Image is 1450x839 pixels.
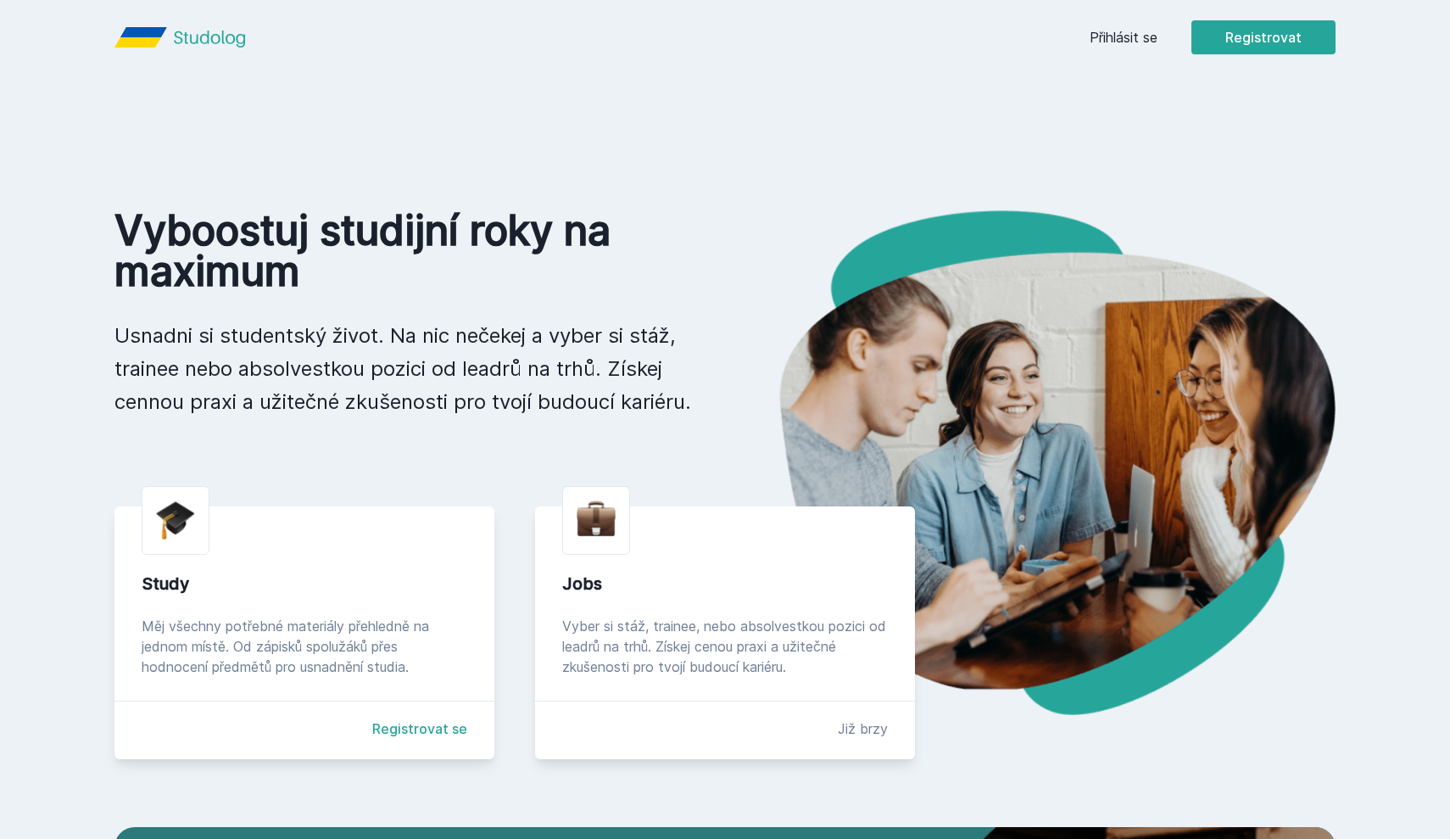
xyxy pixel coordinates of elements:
img: hero.png [725,210,1336,715]
button: Registrovat [1191,20,1336,54]
div: Jobs [562,572,888,596]
div: Již brzy [838,719,888,739]
img: briefcase.png [577,497,616,540]
p: Usnadni si studentský život. Na nic nečekej a vyber si stáž, trainee nebo absolvestkou pozici od ... [114,319,698,418]
div: Měj všechny potřebné materiály přehledně na jednom místě. Od zápisků spolužáků přes hodnocení pře... [142,616,467,677]
img: graduation-cap.png [156,501,195,540]
a: Registrovat se [372,719,467,739]
div: Study [142,572,467,596]
h1: Vyboostuj studijní roky na maximum [114,210,698,292]
div: Vyber si stáž, trainee, nebo absolvestkou pozici od leadrů na trhů. Získej cenou praxi a užitečné... [562,616,888,677]
a: Přihlásit se [1090,27,1157,48]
